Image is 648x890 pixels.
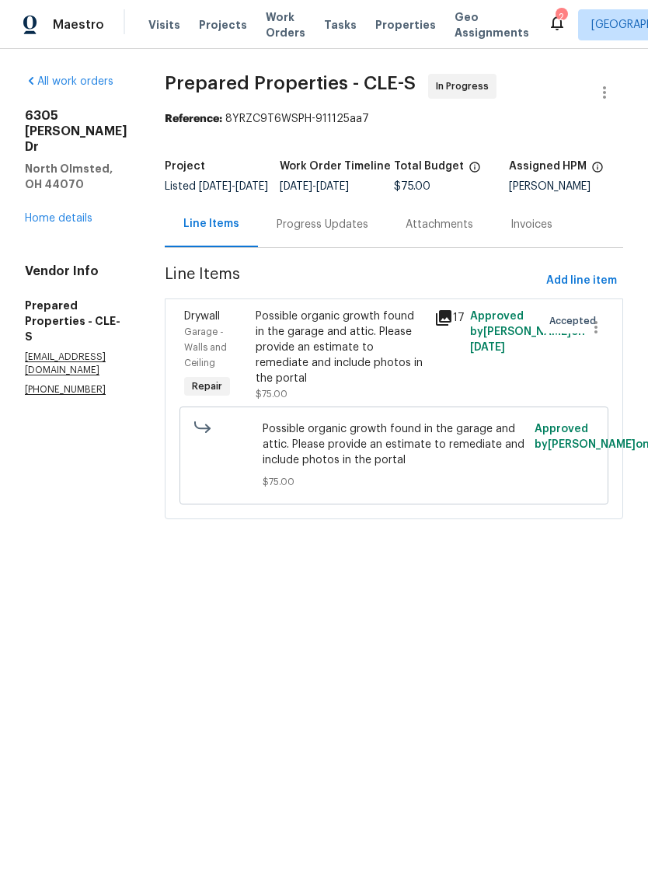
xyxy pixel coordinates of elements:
h5: Assigned HPM [509,161,587,172]
span: Prepared Properties - CLE-S [165,74,416,92]
span: The total cost of line items that have been proposed by Opendoor. This sum includes line items th... [469,161,481,181]
h5: Work Order Timeline [280,161,391,172]
div: Line Items [183,216,239,232]
span: Work Orders [266,9,305,40]
span: Line Items [165,267,540,295]
chrome_annotation: [PHONE_NUMBER] [25,385,106,395]
span: $75.00 [263,474,526,490]
h5: Total Budget [394,161,464,172]
chrome_annotation: [EMAIL_ADDRESS][DOMAIN_NAME] [25,352,106,375]
span: The hpm assigned to this work order. [591,161,604,181]
span: $75.00 [394,181,430,192]
div: 2 [556,9,566,25]
span: Accepted [549,313,602,329]
h5: Prepared Properties - CLE-S [25,298,127,344]
span: - [280,181,349,192]
span: Drywall [184,311,220,322]
a: Home details [25,213,92,224]
span: Repair [186,379,228,394]
span: [DATE] [199,181,232,192]
span: [DATE] [316,181,349,192]
span: Tasks [324,19,357,30]
span: In Progress [436,79,495,94]
div: 8YRZC9T6WSPH-911125aa7 [165,111,623,127]
span: [DATE] [235,181,268,192]
span: [DATE] [280,181,312,192]
b: Reference: [165,113,222,124]
span: Possible organic growth found in the garage and attic. Please provide an estimate to remediate an... [263,421,526,468]
span: Listed [165,181,268,192]
span: Properties [375,17,436,33]
span: Projects [199,17,247,33]
span: Maestro [53,17,104,33]
div: Attachments [406,217,473,232]
div: Progress Updates [277,217,368,232]
a: All work orders [25,76,113,87]
span: Garage - Walls and Ceiling [184,327,227,368]
h4: Vendor Info [25,264,127,279]
div: Invoices [510,217,552,232]
h2: 6305 [PERSON_NAME] Dr [25,108,127,155]
span: Approved by [PERSON_NAME] on [470,311,585,353]
div: [PERSON_NAME] [509,181,624,192]
div: 17 [434,309,461,327]
span: Add line item [546,271,617,291]
span: Geo Assignments [455,9,529,40]
span: Visits [148,17,180,33]
span: [DATE] [470,342,505,353]
button: Add line item [540,267,623,295]
div: Possible organic growth found in the garage and attic. Please provide an estimate to remediate an... [256,309,425,386]
span: $75.00 [256,389,287,399]
h5: North Olmsted, OH 44070 [25,161,127,192]
span: - [199,181,268,192]
h5: Project [165,161,205,172]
